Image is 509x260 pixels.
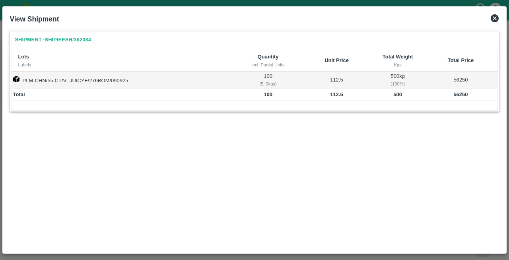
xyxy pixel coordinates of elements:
b: Lots [18,54,29,60]
div: ( 100 %) [373,80,423,87]
b: View Shipment [10,15,59,23]
b: 500 [393,91,402,97]
div: ( 5, 0 kgs) [235,80,301,87]
td: 100 [234,72,302,89]
div: Kgs [378,61,418,68]
td: PLM-CHN/55 CT/V--JUICYF/276BOM/090925 [12,72,234,89]
b: 100 [264,91,272,97]
b: Unit Price [324,57,349,63]
b: Total Weight [383,54,413,60]
div: incl. Partial Units [241,61,295,68]
b: 56250 [453,91,468,97]
b: Total Price [448,57,474,63]
img: box [13,76,19,82]
div: Labels [18,61,228,68]
td: 112.5 [302,72,371,89]
b: Quantity [258,54,279,60]
td: 500 kg [371,72,424,89]
b: Total [13,91,25,97]
b: 112.5 [330,91,343,97]
a: Shipment -SHIP/EESH/362084 [12,33,94,47]
td: 56250 [424,72,497,89]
